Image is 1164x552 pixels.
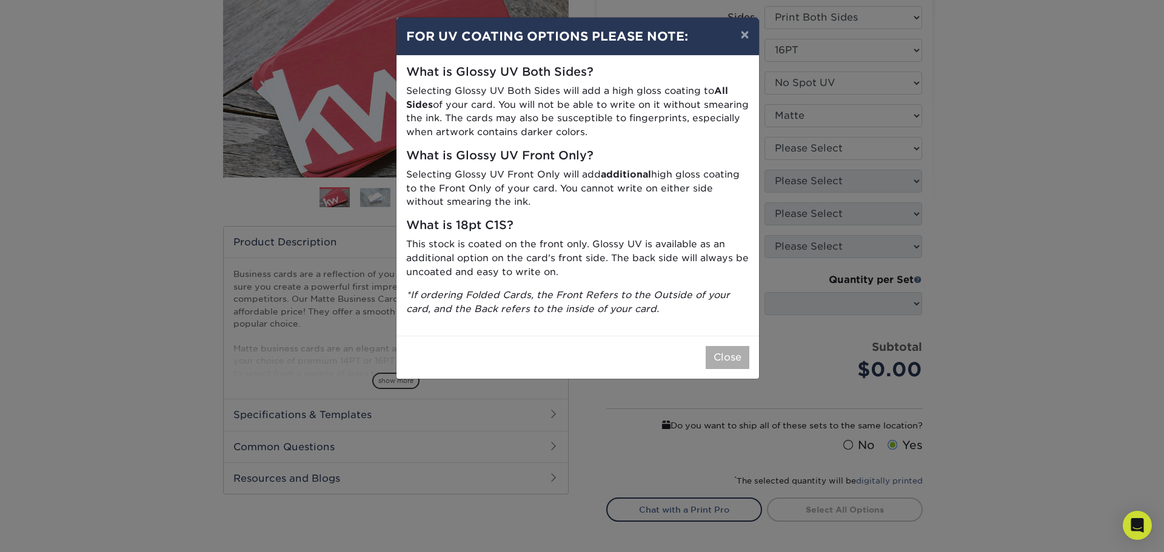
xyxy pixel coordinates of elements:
p: Selecting Glossy UV Both Sides will add a high gloss coating to of your card. You will not be abl... [406,84,749,139]
button: × [731,18,758,52]
i: *If ordering Folded Cards, the Front Refers to the Outside of your card, and the Back refers to t... [406,289,730,314]
p: Selecting Glossy UV Front Only will add high gloss coating to the Front Only of your card. You ca... [406,168,749,209]
strong: additional [601,168,651,180]
h5: What is Glossy UV Both Sides? [406,65,749,79]
div: Open Intercom Messenger [1123,511,1152,540]
strong: All Sides [406,85,728,110]
button: Close [706,346,749,369]
h5: What is 18pt C1S? [406,219,749,233]
h5: What is Glossy UV Front Only? [406,149,749,163]
h4: FOR UV COATING OPTIONS PLEASE NOTE: [406,27,749,45]
p: This stock is coated on the front only. Glossy UV is available as an additional option on the car... [406,238,749,279]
